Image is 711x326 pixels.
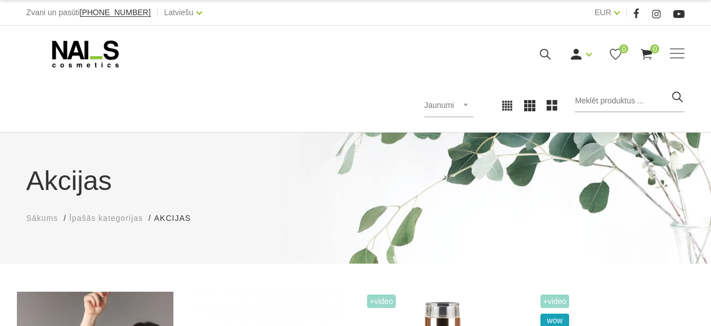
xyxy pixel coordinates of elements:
h1: Akcijas [26,161,685,201]
span: Sākums [26,214,59,223]
span: | [625,6,628,20]
input: Meklēt produktus ... [575,90,685,112]
a: 0 [609,47,623,61]
a: 0 [640,47,654,61]
a: EUR [594,6,611,19]
span: +Video [540,295,570,308]
span: 0 [619,44,628,53]
a: [PHONE_NUMBER] [80,8,151,17]
a: Latviešu [164,6,193,19]
span: Jaunumi [424,101,454,110]
span: +Video [367,295,396,308]
a: Īpašās kategorijas [69,212,143,224]
span: 0 [650,44,659,53]
li: Akcijas [154,212,202,224]
div: Zvani un pasūti [26,6,151,20]
a: Sākums [26,212,59,224]
span: | [156,6,159,20]
span: Īpašās kategorijas [69,214,143,223]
